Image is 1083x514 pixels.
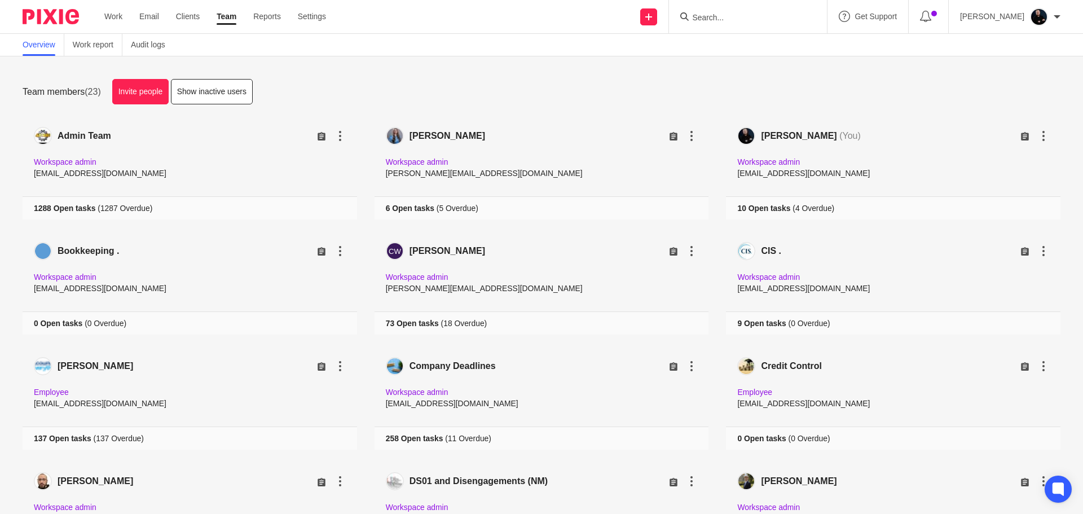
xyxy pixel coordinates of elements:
a: Overview [23,34,65,56]
a: Email [139,11,158,22]
a: Audit logs [133,34,176,56]
span: Get Support [856,12,900,20]
a: Invite people [114,79,171,104]
p: [PERSON_NAME] [962,11,1024,22]
input: Search [693,14,795,24]
a: Team [217,11,236,22]
a: Work [104,11,122,22]
a: Show inactive users [173,79,256,104]
img: Pixie [23,9,79,24]
h1: Team members [23,86,103,98]
img: Headshots%20accounting4everything_Poppy%20Jakes%20Photography-2203.jpg [1030,8,1048,26]
span: (23) [87,87,103,96]
a: Settings [298,11,328,22]
a: Work report [73,34,124,56]
a: Reports [253,11,281,22]
a: Clients [175,11,200,22]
